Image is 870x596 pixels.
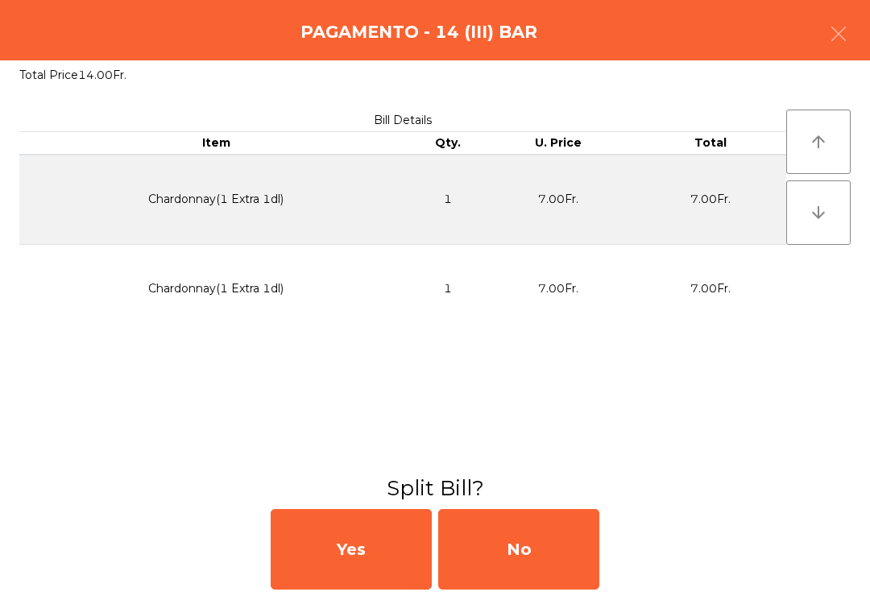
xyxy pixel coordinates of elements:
div: Yes [271,509,432,590]
i: arrow_upward [809,132,828,151]
span: (1 Extra 1dl) [216,192,284,206]
td: 7.00Fr. [635,244,786,333]
span: Bill Details [374,113,432,127]
td: 7.00Fr. [635,155,786,245]
td: 7.00Fr. [483,244,634,333]
h4: Pagamento - 14 (III) BAR [300,20,537,44]
button: arrow_upward [786,110,851,174]
th: Total [635,132,786,155]
td: 7.00Fr. [483,155,634,245]
td: 1 [413,244,483,333]
th: U. Price [483,132,634,155]
th: Item [19,132,413,155]
th: Qty. [413,132,483,155]
i: arrow_downward [809,203,828,222]
td: 1 [413,155,483,245]
div: No [438,509,599,590]
h3: Split Bill? [12,474,858,503]
button: arrow_downward [786,180,851,245]
span: Total Price [19,68,78,82]
span: (1 Extra 1dl) [216,281,284,296]
td: Chardonnay [19,155,413,245]
td: Chardonnay [19,244,413,333]
span: 14.00Fr. [78,68,126,82]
